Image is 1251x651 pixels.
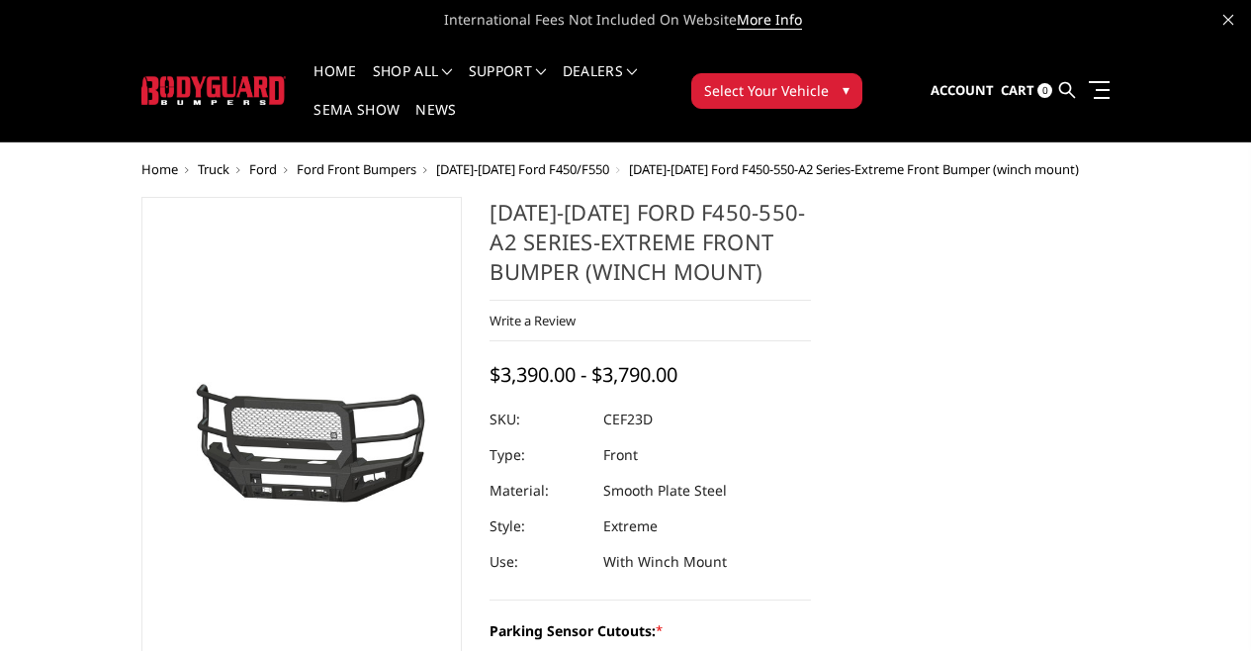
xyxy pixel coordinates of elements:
[603,437,638,473] dd: Front
[141,160,178,178] a: Home
[415,103,456,141] a: News
[603,402,653,437] dd: CEF23D
[603,544,727,580] dd: With Winch Mount
[691,73,862,109] button: Select Your Vehicle
[931,64,994,118] a: Account
[490,544,588,580] dt: Use:
[373,64,453,103] a: shop all
[1001,81,1034,99] span: Cart
[490,361,677,388] span: $3,390.00 - $3,790.00
[490,437,588,473] dt: Type:
[931,81,994,99] span: Account
[490,402,588,437] dt: SKU:
[1001,64,1052,118] a: Cart 0
[141,76,287,105] img: BODYGUARD BUMPERS
[297,160,416,178] a: Ford Front Bumpers
[737,10,802,30] a: More Info
[313,103,400,141] a: SEMA Show
[436,160,609,178] a: [DATE]-[DATE] Ford F450/F550
[1037,83,1052,98] span: 0
[469,64,547,103] a: Support
[603,473,727,509] dd: Smooth Plate Steel
[490,473,588,509] dt: Material:
[629,160,1079,178] span: [DATE]-[DATE] Ford F450-550-A2 Series-Extreme Front Bumper (winch mount)
[843,79,849,100] span: ▾
[704,80,829,101] span: Select Your Vehicle
[198,160,229,178] a: Truck
[490,509,588,544] dt: Style:
[313,64,356,103] a: Home
[490,312,576,329] a: Write a Review
[490,620,811,641] label: Parking Sensor Cutouts:
[603,509,658,544] dd: Extreme
[249,160,277,178] a: Ford
[563,64,638,103] a: Dealers
[490,197,811,301] h1: [DATE]-[DATE] Ford F450-550-A2 Series-Extreme Front Bumper (winch mount)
